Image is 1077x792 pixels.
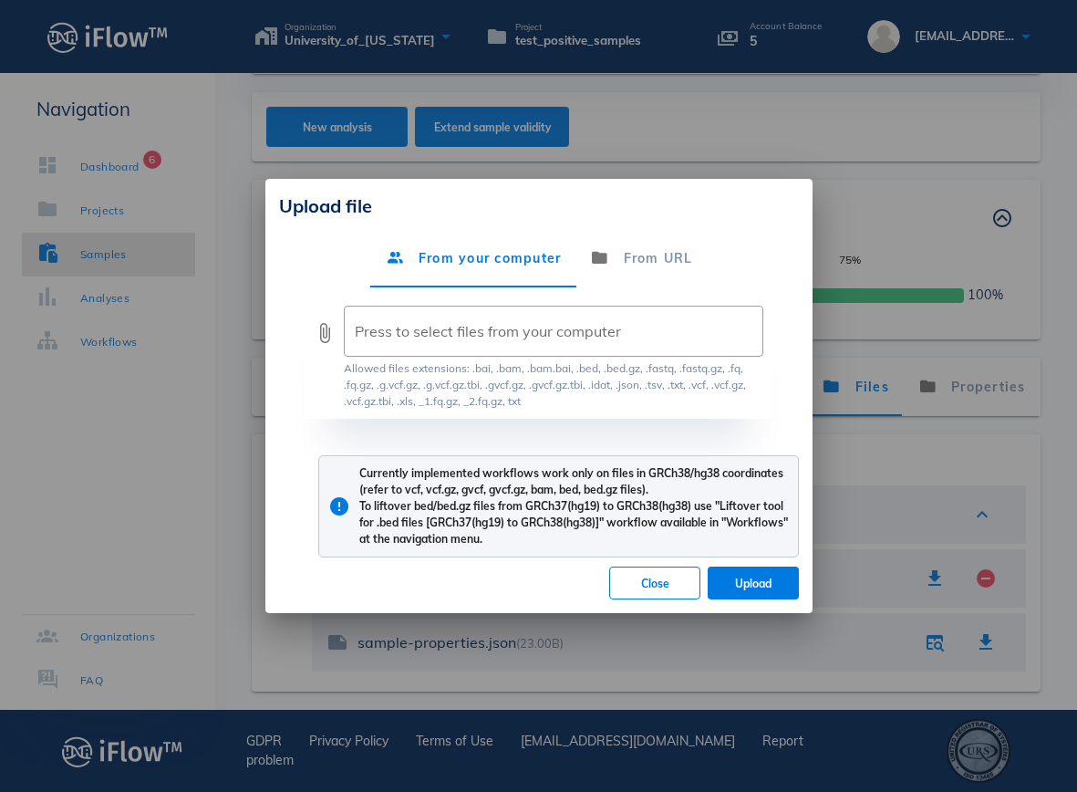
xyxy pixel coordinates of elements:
[344,360,763,410] div: Allowed files extensions: .bai, .bam, .bam.bai, .bed, .bed.gz, .fastq, .fastq.gz, .fq, .fq.gz, .g...
[370,229,575,287] div: From your computer
[625,577,685,590] span: Close
[359,465,789,547] div: Currently implemented workflows work only on files in GRCh38/hg38 coordinates (refer to vcf, vcf....
[279,193,799,220] div: Upload file
[314,322,336,344] button: prepend icon
[575,229,707,287] div: From URL
[609,567,700,599] button: Close
[722,577,784,590] span: Upload
[708,567,799,599] button: Upload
